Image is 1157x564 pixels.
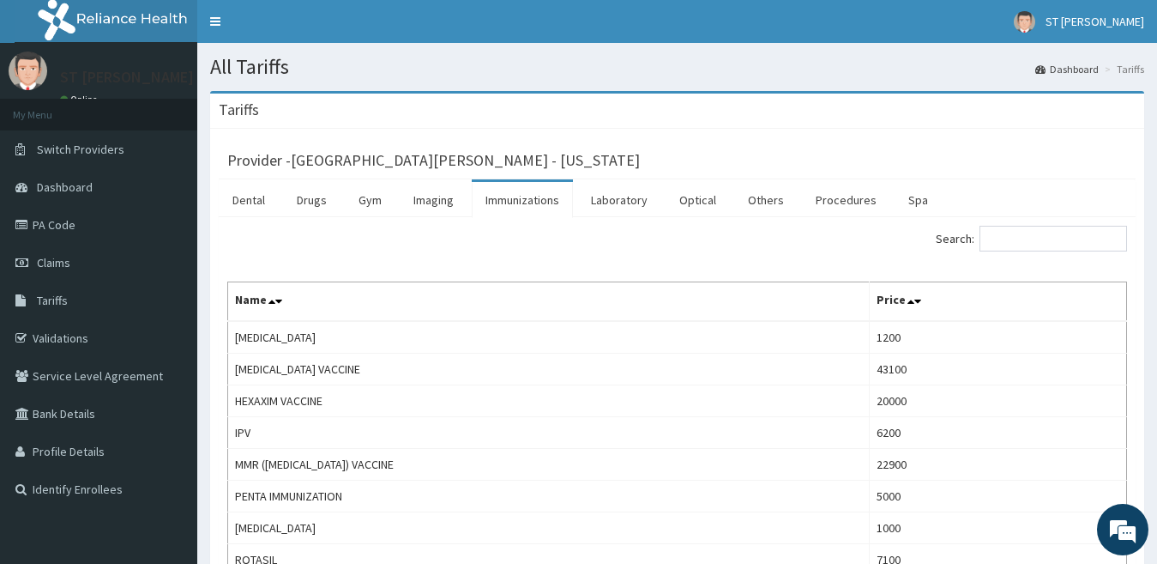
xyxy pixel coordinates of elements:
input: Search: [979,226,1127,252]
td: [MEDICAL_DATA] VACCINE [228,354,870,385]
img: User Image [9,52,47,90]
span: Switch Providers [37,142,124,157]
a: Drugs [283,182,340,218]
td: MMR ([MEDICAL_DATA]) VACCINE [228,449,870,481]
a: Others [734,182,798,218]
a: Imaging [400,182,467,218]
span: Claims [37,255,70,270]
td: 43100 [870,354,1127,385]
li: Tariffs [1100,62,1144,76]
span: Dashboard [37,179,93,195]
td: 20000 [870,385,1127,417]
a: Gym [345,182,395,218]
label: Search: [936,226,1127,252]
td: HEXAXIM VACCINE [228,385,870,417]
a: Spa [895,182,942,218]
a: Immunizations [472,182,573,218]
td: 1000 [870,512,1127,544]
span: ST [PERSON_NAME] [1046,14,1144,29]
a: Procedures [802,182,890,218]
a: Dental [219,182,279,218]
h3: Provider - [GEOGRAPHIC_DATA][PERSON_NAME] - [US_STATE] [227,153,640,168]
textarea: Type your message and hit 'Enter' [9,379,327,439]
td: PENTA IMMUNIZATION [228,481,870,512]
h1: All Tariffs [210,56,1144,78]
span: We're online! [99,171,237,344]
td: 22900 [870,449,1127,481]
td: [MEDICAL_DATA] [228,512,870,544]
div: Chat with us now [89,96,288,118]
span: Tariffs [37,293,68,308]
a: Online [60,94,101,106]
a: Dashboard [1035,62,1099,76]
td: [MEDICAL_DATA] [228,321,870,354]
p: ST [PERSON_NAME] [60,70,194,85]
td: IPV [228,417,870,449]
a: Laboratory [577,182,661,218]
a: Optical [666,182,730,218]
td: 6200 [870,417,1127,449]
div: Minimize live chat window [281,9,322,50]
img: User Image [1014,11,1035,33]
img: d_794563401_company_1708531726252_794563401 [32,86,69,129]
td: 1200 [870,321,1127,354]
h3: Tariffs [219,102,259,118]
th: Price [870,282,1127,322]
td: 5000 [870,481,1127,512]
th: Name [228,282,870,322]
